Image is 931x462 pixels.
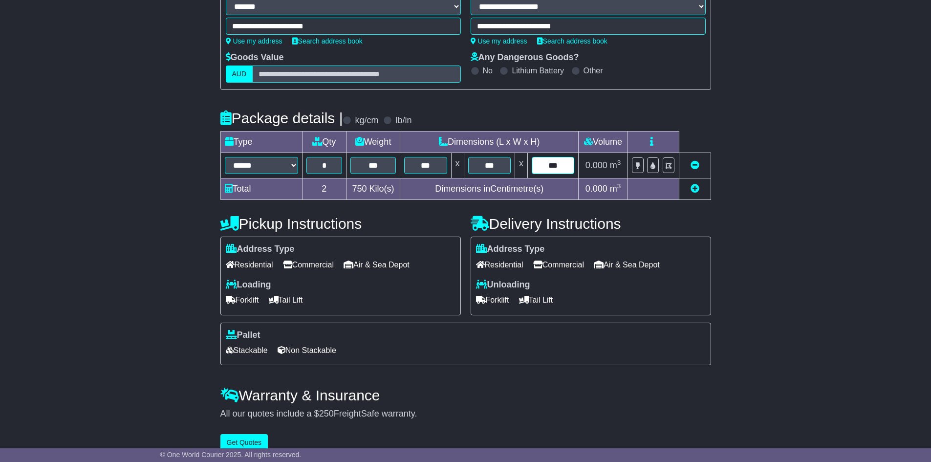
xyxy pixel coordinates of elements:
span: Residential [476,257,523,272]
label: Other [584,66,603,75]
td: Volume [579,132,628,153]
span: Commercial [533,257,584,272]
a: Search address book [292,37,363,45]
h4: Warranty & Insurance [220,387,711,403]
h4: Package details | [220,110,343,126]
label: AUD [226,66,253,83]
span: Air & Sea Depot [344,257,410,272]
span: Tail Lift [269,292,303,308]
a: Use my address [471,37,527,45]
span: Non Stackable [278,343,336,358]
td: Dimensions in Centimetre(s) [400,178,579,200]
td: Type [220,132,302,153]
button: Get Quotes [220,434,268,451]
h4: Pickup Instructions [220,216,461,232]
span: m [610,184,621,194]
td: Kilo(s) [346,178,400,200]
td: Dimensions (L x W x H) [400,132,579,153]
span: 750 [352,184,367,194]
a: Add new item [691,184,699,194]
span: Residential [226,257,273,272]
td: Qty [302,132,346,153]
label: Address Type [226,244,295,255]
span: Forklift [226,292,259,308]
span: Tail Lift [519,292,553,308]
label: Loading [226,280,271,290]
span: © One World Courier 2025. All rights reserved. [160,451,302,459]
a: Search address book [537,37,607,45]
span: Stackable [226,343,268,358]
label: kg/cm [355,115,378,126]
td: x [515,153,527,178]
div: All our quotes include a $ FreightSafe warranty. [220,409,711,419]
span: 250 [319,409,334,418]
span: Air & Sea Depot [594,257,660,272]
a: Use my address [226,37,282,45]
label: lb/in [395,115,411,126]
td: 2 [302,178,346,200]
label: Any Dangerous Goods? [471,52,579,63]
span: 0.000 [585,160,607,170]
a: Remove this item [691,160,699,170]
label: Goods Value [226,52,284,63]
sup: 3 [617,182,621,190]
label: Lithium Battery [512,66,564,75]
span: 0.000 [585,184,607,194]
label: Unloading [476,280,530,290]
label: Address Type [476,244,545,255]
td: Total [220,178,302,200]
td: Weight [346,132,400,153]
span: m [610,160,621,170]
span: Forklift [476,292,509,308]
h4: Delivery Instructions [471,216,711,232]
label: No [483,66,493,75]
label: Pallet [226,330,260,341]
span: Commercial [283,257,334,272]
sup: 3 [617,159,621,166]
td: x [451,153,464,178]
